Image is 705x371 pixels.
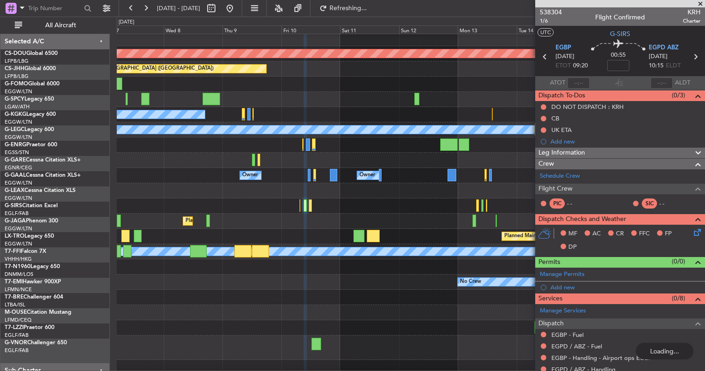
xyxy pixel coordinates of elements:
div: - - [659,199,680,208]
div: UK ETA [551,126,572,134]
span: 09:20 [573,61,588,71]
a: LGAV/ATH [5,103,30,110]
span: Dispatch [538,318,564,329]
span: G-JAGA [5,218,26,224]
span: EGBP [556,43,571,53]
span: G-VNOR [5,340,27,346]
span: T7-EMI [5,279,23,285]
a: EGGW/LTN [5,195,32,202]
span: Dispatch To-Dos [538,90,585,101]
div: Wed 8 [164,25,222,34]
div: No Crew [460,275,481,289]
a: Schedule Crew [540,172,580,181]
a: LTBA/ISL [5,301,25,308]
span: DP [568,243,577,252]
span: (0/0) [672,257,685,266]
button: Refreshing... [315,1,370,16]
input: --:-- [568,78,590,89]
a: LFMD/CEQ [5,317,31,323]
a: CS-DOUGlobal 6500 [5,51,58,56]
div: DO NOT DISPATCH : KRH [551,103,624,111]
input: Trip Number [28,1,81,15]
a: T7-BREChallenger 604 [5,294,63,300]
span: FP [665,229,672,239]
a: G-LEAXCessna Citation XLS [5,188,76,193]
span: T7-BRE [5,294,24,300]
a: T7-LZZIPraetor 600 [5,325,54,330]
span: Dispatch Checks and Weather [538,214,626,225]
a: EGLF/FAB [5,332,29,339]
a: G-SPCYLegacy 650 [5,96,54,102]
span: G-LEAX [5,188,24,193]
a: LX-TROLegacy 650 [5,233,54,239]
a: EGBP - Fuel [551,331,584,339]
div: Loading... [636,343,693,359]
span: MF [568,229,577,239]
a: EGBP - Handling - Airport ops EGBP [551,354,652,362]
button: All Aircraft [10,18,100,33]
div: Add new [550,283,700,291]
div: Add new [550,138,700,145]
a: EGGW/LTN [5,225,32,232]
span: FFC [639,229,650,239]
a: Manage Permits [540,270,585,279]
div: Flight Confirmed [595,12,645,22]
div: Fri 10 [281,25,340,34]
span: 538304 [540,7,562,17]
span: G-LEGC [5,127,24,132]
a: Manage Services [540,306,586,316]
a: G-SIRSCitation Excel [5,203,58,209]
span: 00:55 [611,51,626,60]
div: - - [567,199,588,208]
div: SIC [642,198,657,209]
div: CB [551,114,559,122]
div: Sat 11 [340,25,399,34]
span: Permits [538,257,560,268]
span: G-SIRS [610,29,630,39]
div: Tue 14 [517,25,575,34]
span: CS-DOU [5,51,26,56]
a: G-LEGCLegacy 600 [5,127,54,132]
a: G-FOMOGlobal 6000 [5,81,60,87]
span: CR [616,229,624,239]
span: G-GARE [5,157,26,163]
div: Mon 13 [458,25,516,34]
a: EGSS/STN [5,149,29,156]
a: G-GARECessna Citation XLS+ [5,157,81,163]
span: Refreshing... [329,5,368,12]
a: EGGW/LTN [5,88,32,95]
a: LFPB/LBG [5,58,29,65]
span: G-SPCY [5,96,24,102]
a: VHHH/HKG [5,256,32,263]
span: ATOT [550,78,565,88]
div: Planned Maint Riga (Riga Intl) [504,229,574,243]
div: Owner [359,168,375,182]
div: Owner [242,168,258,182]
a: M-OUSECitation Mustang [5,310,72,315]
span: ELDT [666,61,681,71]
a: EGPD / ABZ - Fuel [551,342,602,350]
a: G-JAGAPhenom 300 [5,218,58,224]
span: All Aircraft [24,22,97,29]
a: EGNR/CEG [5,164,32,171]
span: Charter [683,17,700,25]
div: [DATE] [119,18,134,26]
span: AC [592,229,601,239]
a: T7-FFIFalcon 7X [5,249,46,254]
a: CS-JHHGlobal 6000 [5,66,56,72]
a: EGGW/LTN [5,119,32,126]
span: LX-TRO [5,233,24,239]
a: EGLF/FAB [5,210,29,217]
a: G-VNORChallenger 650 [5,340,67,346]
span: [DATE] - [DATE] [157,4,200,12]
span: 10:15 [649,61,663,71]
div: Thu 9 [222,25,281,34]
span: T7-FFI [5,249,21,254]
span: T7-LZZI [5,325,24,330]
span: CS-JHH [5,66,24,72]
a: T7-EMIHawker 900XP [5,279,61,285]
a: LFMN/NCE [5,286,32,293]
button: UTC [538,28,554,36]
span: Services [538,293,562,304]
span: KRH [683,7,700,17]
